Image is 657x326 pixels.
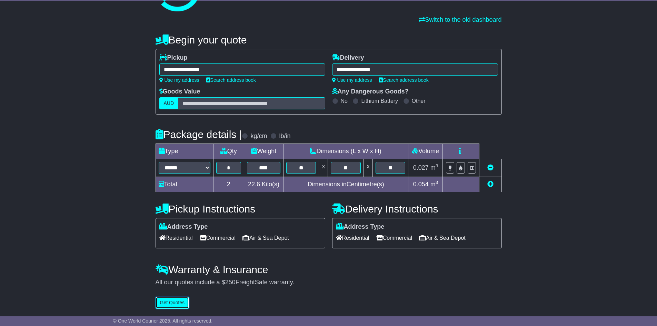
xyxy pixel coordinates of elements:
[159,223,208,231] label: Address Type
[244,177,283,192] td: Kilo(s)
[11,11,17,17] img: logo_orange.svg
[332,77,372,83] a: Use my address
[156,279,502,286] div: All our quotes include a $ FreightSafe warranty.
[430,164,438,171] span: m
[156,203,325,215] h4: Pickup Instructions
[283,177,408,192] td: Dimensions in Centimetre(s)
[419,233,466,243] span: Air & Sea Depot
[332,203,502,215] h4: Delivery Instructions
[159,54,188,62] label: Pickup
[436,180,438,185] sup: 3
[156,297,189,309] button: Get Quotes
[156,177,213,192] td: Total
[419,16,501,23] a: Switch to the old dashboard
[11,18,17,23] img: website_grey.svg
[69,40,74,46] img: tab_keywords_by_traffic_grey.svg
[225,279,236,286] span: 250
[413,181,429,188] span: 0.054
[336,223,385,231] label: Address Type
[361,98,398,104] label: Lithium Battery
[156,34,502,46] h4: Begin your quote
[159,77,199,83] a: Use my address
[159,97,179,109] label: AUD
[159,88,200,96] label: Goods Value
[19,11,34,17] div: v 4.0.25
[200,233,236,243] span: Commercial
[336,233,369,243] span: Residential
[113,318,213,324] span: © One World Courier 2025. All rights reserved.
[379,77,429,83] a: Search address book
[413,164,429,171] span: 0.027
[487,164,494,171] a: Remove this item
[18,18,76,23] div: Domain: [DOMAIN_NAME]
[341,98,348,104] label: No
[213,144,244,159] td: Qty
[436,163,438,168] sup: 3
[159,233,193,243] span: Residential
[412,98,426,104] label: Other
[248,181,260,188] span: 22.6
[279,132,290,140] label: lb/in
[376,233,412,243] span: Commercial
[332,54,364,62] label: Delivery
[430,181,438,188] span: m
[319,159,328,177] td: x
[283,144,408,159] td: Dimensions (L x W x H)
[156,129,242,140] h4: Package details |
[156,144,213,159] td: Type
[26,41,62,45] div: Domain Overview
[408,144,443,159] td: Volume
[244,144,283,159] td: Weight
[250,132,267,140] label: kg/cm
[332,88,409,96] label: Any Dangerous Goods?
[242,233,289,243] span: Air & Sea Depot
[487,181,494,188] a: Add new item
[19,40,24,46] img: tab_domain_overview_orange.svg
[76,41,116,45] div: Keywords by Traffic
[213,177,244,192] td: 2
[364,159,372,177] td: x
[156,264,502,275] h4: Warranty & Insurance
[206,77,256,83] a: Search address book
